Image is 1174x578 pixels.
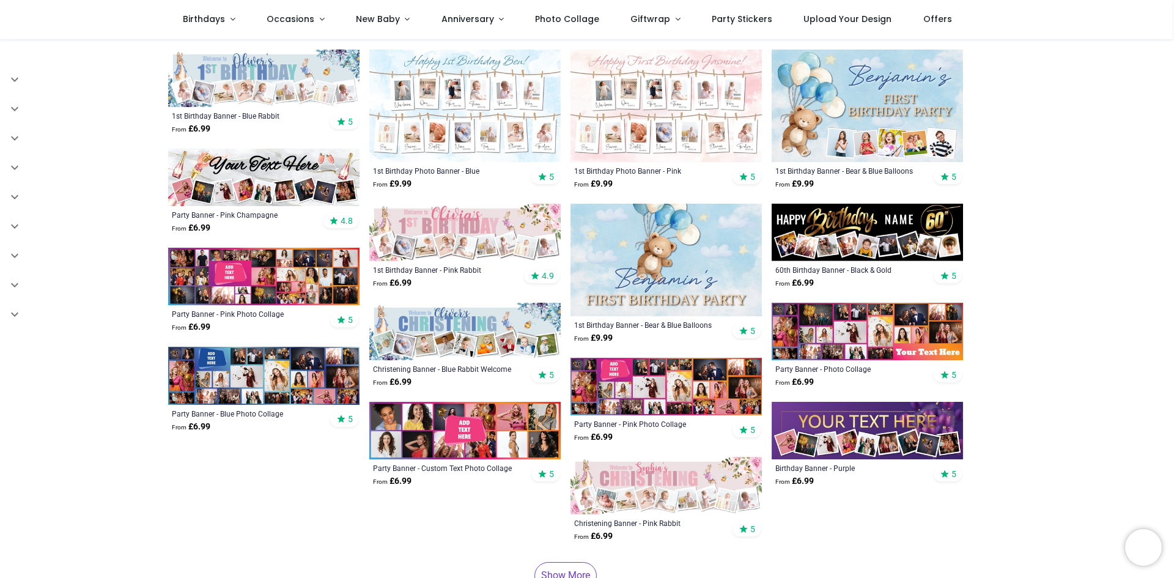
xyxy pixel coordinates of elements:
span: 4.8 [341,215,353,226]
a: Party Banner - Custom Text Photo Collage [373,463,520,473]
strong: £ 6.99 [775,277,814,289]
img: Personalised Christening Banner - Blue Rabbit Welcome - Custom Name & 9 Photo Upload [369,303,561,360]
a: Christening Banner - Pink Rabbit [574,518,722,528]
a: Christening Banner - Blue Rabbit Welcome [373,364,520,374]
strong: £ 9.99 [373,178,412,190]
a: Party Banner - Blue Photo Collage [172,409,319,418]
strong: £ 6.99 [574,431,613,443]
iframe: Brevo live chat [1125,529,1162,566]
span: From [172,324,186,331]
a: 60th Birthday Banner - Black & Gold [775,265,923,275]
span: From [574,181,589,188]
img: Personalised 1st Birthday Backdrop Banner - Bear & Blue Balloons - Custom Text & 4 Photos [772,50,963,162]
strong: £ 6.99 [574,530,613,543]
a: 1st Birthday Banner - Bear & Blue Balloons [775,166,923,176]
a: 1st Birthday Banner - Blue Rabbit [172,111,319,120]
span: From [373,181,388,188]
div: 1st Birthday Photo Banner - Pink [574,166,722,176]
a: 1st Birthday Photo Banner - Blue [373,166,520,176]
img: Personalised Happy 1st Birthday Banner - Pink Rabbit - Custom Name & 9 Photo Upload [369,204,561,261]
span: 4.9 [542,270,554,281]
img: Personalised Christening Banner - Pink Rabbit - Custom Name & 9 Photo Upload [570,457,762,514]
strong: £ 6.99 [775,376,814,388]
strong: £ 6.99 [172,421,210,433]
a: Party Banner - Pink Photo Collage [574,419,722,429]
strong: £ 6.99 [373,277,412,289]
img: Personalised Party Banner - Pink Photo Collage - Custom Text & 25 Photo Upload [570,358,762,415]
strong: £ 6.99 [172,222,210,234]
img: Personalised Happy 1st Birthday Banner - Blue Rabbit - Custom Name & 9 Photo Upload [168,50,360,107]
strong: £ 6.99 [373,475,412,487]
img: Personalised 1st Birthday Photo Banner - Pink - Custom Text & Photos [570,50,762,162]
a: 1st Birthday Banner - Bear & Blue Balloons [574,320,722,330]
span: From [574,434,589,441]
span: 5 [549,469,554,480]
a: Party Banner - Pink Photo Collage [172,309,319,319]
span: 5 [348,413,353,424]
span: From [373,280,388,287]
img: Personalised Party Banner - Pink Champagne - 9 Photo Upload & Custom Text [168,149,360,206]
span: From [172,424,186,431]
span: 5 [750,524,755,535]
img: Personalised Party Banner - Photo Collage - 23 Photo Upload [772,303,963,360]
img: Personalised Happy 60th Birthday Banner - Black & Gold - Custom Name & 9 Photo Upload [772,204,963,261]
span: From [775,379,790,386]
a: 1st Birthday Banner - Pink Rabbit [373,265,520,275]
img: Personalised 1st Birthday Photo Banner - Blue - Custom Text [369,50,561,162]
span: 5 [750,325,755,336]
span: Party Stickers [712,13,772,25]
span: 5 [951,469,956,480]
strong: £ 6.99 [172,123,210,135]
span: 5 [750,171,755,182]
span: 5 [951,171,956,182]
span: Photo Collage [535,13,599,25]
strong: £ 6.99 [775,475,814,487]
span: From [373,478,388,485]
a: Party Banner - Photo Collage [775,364,923,374]
span: From [775,478,790,485]
span: From [775,181,790,188]
strong: £ 9.99 [574,178,613,190]
span: 5 [951,369,956,380]
span: 5 [348,116,353,127]
strong: £ 9.99 [775,178,814,190]
strong: £ 9.99 [574,332,613,344]
span: From [574,335,589,342]
span: 5 [348,314,353,325]
img: Personalised 1st Birthday Backdrop Banner - Bear & Blue Balloons - Add Text [570,204,762,316]
span: From [775,280,790,287]
img: Personalised Party Banner - Blue Photo Collage - Custom Text & 25 Photo upload [168,347,360,404]
img: Personalised Party Banner - Pink Photo Collage - Add Text & 30 Photo Upload [168,248,360,305]
strong: £ 6.99 [172,321,210,333]
span: 5 [951,270,956,281]
strong: £ 6.99 [373,376,412,388]
span: From [172,126,186,133]
span: From [172,225,186,232]
span: 5 [750,424,755,435]
span: Anniversary [441,13,494,25]
a: Birthday Banner - Purple [775,463,923,473]
span: 5 [549,369,554,380]
a: Party Banner - Pink Champagne [172,210,319,220]
span: From [373,379,388,386]
span: From [574,533,589,540]
span: Offers [923,13,952,25]
span: New Baby [356,13,400,25]
span: 5 [549,171,554,182]
span: Birthdays [183,13,225,25]
span: Occasions [267,13,314,25]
